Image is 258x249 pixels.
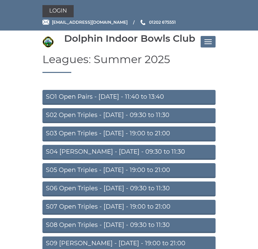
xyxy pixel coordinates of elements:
a: S06 Open Triples - [DATE] - 09:30 to 11:30 [42,181,216,196]
a: Login [42,5,74,17]
span: [EMAIL_ADDRESS][DOMAIN_NAME] [52,20,128,25]
a: S07 Open Triples - [DATE] - 19:00 to 21:00 [42,200,216,215]
img: Email [42,20,49,25]
div: Dolphin Indoor Bowls Club [64,33,195,44]
a: S08 Open Triples - [DATE] - 09:30 to 11:30 [42,218,216,233]
a: Phone us 01202 675551 [140,19,176,25]
a: S02 Open Triples - [DATE] - 09:30 to 11:30 [42,108,216,123]
a: Email [EMAIL_ADDRESS][DOMAIN_NAME] [42,19,128,25]
a: S04 [PERSON_NAME] - [DATE] - 09:30 to 11:30 [42,145,216,160]
a: S03 Open Triples - [DATE] - 19:00 to 21:00 [42,127,216,141]
button: Toggle navigation [201,36,216,47]
a: S05 Open Triples - [DATE] - 19:00 to 21:00 [42,163,216,178]
h1: Leagues: Summer 2025 [42,53,216,73]
a: SO1 Open Pairs - [DATE] - 11:40 to 13:40 [42,90,216,105]
img: Dolphin Indoor Bowls Club [42,36,54,47]
img: Phone us [141,20,145,25]
span: 01202 675551 [149,20,176,25]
